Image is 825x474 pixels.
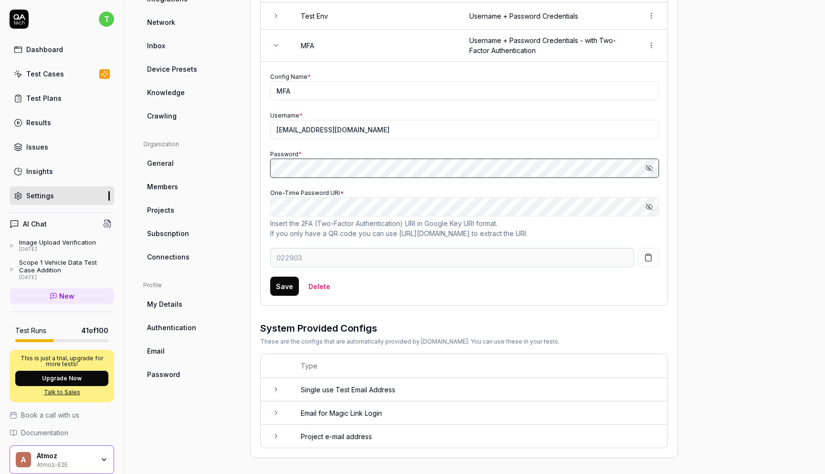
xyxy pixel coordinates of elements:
[143,13,235,31] a: Network
[15,326,46,335] h5: Test Runs
[10,162,114,181] a: Insights
[143,225,235,242] a: Subscription
[26,93,62,103] div: Test Plans
[260,321,560,335] h3: System Provided Configs
[147,182,178,192] span: Members
[424,219,496,227] a: Google Key URI format
[23,219,47,229] h4: AI Chat
[99,10,114,29] button: t
[143,201,235,219] a: Projects
[147,87,185,97] span: Knowledge
[147,205,174,215] span: Projects
[15,388,108,397] a: Talk to Sales
[10,428,114,438] a: Documentation
[81,325,108,335] span: 41 of 100
[291,2,460,30] td: Test Env
[26,118,51,128] div: Results
[10,65,114,83] a: Test Cases
[143,366,235,383] a: Password
[147,17,175,27] span: Network
[291,401,667,425] td: Email for Magic Link Login
[147,252,190,262] span: Connections
[143,107,235,125] a: Crawling
[10,40,114,59] a: Dashboard
[147,64,197,74] span: Device Presets
[147,323,196,333] span: Authentication
[270,73,311,80] label: Config Name
[26,142,48,152] div: Issues
[270,151,302,158] label: Password
[26,44,63,54] div: Dashboard
[26,69,64,79] div: Test Cases
[143,37,235,54] a: Inbox
[10,259,114,280] a: Scope 1 Vehicle Data Test Case Addition[DATE]
[37,452,94,460] div: Atmoz
[399,229,470,237] a: [URL][DOMAIN_NAME]
[143,248,235,266] a: Connections
[10,238,114,253] a: Image Upload Verification[DATE]
[291,30,460,62] td: MFA
[143,178,235,195] a: Members
[147,158,174,168] span: General
[147,369,180,379] span: Password
[37,460,94,468] div: Atmoz-E2E
[10,288,114,304] a: New
[147,41,165,51] span: Inbox
[291,378,667,401] td: Single use Test Email Address
[26,166,53,176] div: Insights
[10,138,114,156] a: Issues
[16,452,31,467] span: A
[291,354,667,378] th: Type
[147,111,177,121] span: Crawling
[59,291,74,301] span: New
[143,342,235,360] a: Email
[291,425,667,448] td: Project e-mail address
[147,228,189,238] span: Subscription
[143,281,235,290] div: Profile
[15,355,108,367] p: This is just a trial, upgrade for more tests!
[15,371,108,386] button: Upgrade Now
[270,277,299,296] button: Save
[19,259,114,274] div: Scope 1 Vehicle Data Test Case Addition
[10,410,114,420] a: Book a call with us
[19,238,96,246] div: Image Upload Verification
[143,140,235,149] div: Organization
[270,81,659,100] input: My Config
[143,319,235,336] a: Authentication
[270,112,303,119] label: Username
[143,84,235,101] a: Knowledge
[19,274,114,281] div: [DATE]
[147,299,182,309] span: My Details
[270,218,659,238] p: Insert the 2FA (Two-Factor Authentication) URI in . If you only have a QR code you can use to ext...
[638,248,659,267] button: Copy
[10,445,114,474] button: AAtmozAtmoz-E2E
[303,277,336,296] button: Delete
[460,2,634,30] td: Username + Password Credentials
[21,410,79,420] span: Book a call with us
[10,113,114,132] a: Results
[10,89,114,108] a: Test Plans
[19,246,96,253] div: [DATE]
[10,186,114,205] a: Settings
[99,11,114,27] span: t
[260,337,560,346] div: These are the configs that are automatically provided by [DOMAIN_NAME]. You can use these in your...
[143,295,235,313] a: My Details
[21,428,68,438] span: Documentation
[270,189,344,196] label: One-Time Password URI
[460,30,634,62] td: Username + Password Credentials - with Two-Factor Authentication
[143,154,235,172] a: General
[147,346,165,356] span: Email
[26,191,54,201] div: Settings
[143,60,235,78] a: Device Presets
